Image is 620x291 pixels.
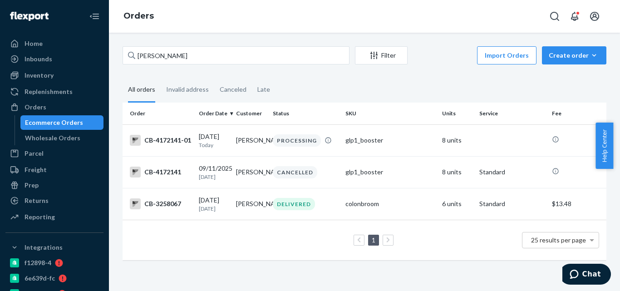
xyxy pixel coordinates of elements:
button: Open Search Box [546,7,564,25]
div: Returns [25,196,49,205]
div: Late [257,78,270,101]
th: Service [476,103,548,124]
div: DELIVERED [273,198,315,210]
div: [DATE] [199,196,229,212]
div: Canceled [220,78,246,101]
a: f12898-4 [5,256,103,270]
a: Wholesale Orders [20,131,104,145]
iframe: Opens a widget where you can chat to one of our agents [562,264,611,286]
div: f12898-4 [25,258,51,267]
div: Home [25,39,43,48]
span: 25 results per page [531,236,586,244]
td: [PERSON_NAME] [232,124,270,156]
td: $13.48 [548,188,606,220]
th: SKU [342,103,438,124]
div: Orders [25,103,46,112]
a: Prep [5,178,103,192]
div: Wholesale Orders [25,133,80,143]
a: Reporting [5,210,103,224]
th: Fee [548,103,606,124]
td: [PERSON_NAME] [232,156,270,188]
td: 8 units [438,124,476,156]
td: 8 units [438,156,476,188]
div: Parcel [25,149,44,158]
div: CB-3258067 [130,198,192,209]
div: Ecommerce Orders [25,118,83,127]
button: Help Center [595,123,613,169]
th: Units [438,103,476,124]
p: [DATE] [199,205,229,212]
div: Create order [549,51,600,60]
a: Orders [123,11,154,21]
div: CB-4172141-01 [130,135,192,146]
a: Parcel [5,146,103,161]
div: CANCELLED [273,166,317,178]
div: 6e639d-fc [25,274,55,283]
div: Replenishments [25,87,73,96]
a: Ecommerce Orders [20,115,104,130]
div: PROCESSING [273,134,321,147]
div: Integrations [25,243,63,252]
button: Open account menu [586,7,604,25]
a: Home [5,36,103,51]
ol: breadcrumbs [116,3,161,30]
div: Customer [236,109,266,117]
a: 6e639d-fc [5,271,103,286]
input: Search orders [123,46,349,64]
div: Filter [355,51,407,60]
a: Orders [5,100,103,114]
div: All orders [128,78,155,103]
a: Page 1 is your current page [370,236,377,244]
button: Integrations [5,240,103,255]
p: Today [199,141,229,149]
button: Filter [355,46,408,64]
p: Standard [479,199,545,208]
td: [PERSON_NAME] [232,188,270,220]
div: glp1_booster [345,136,435,145]
img: Flexport logo [10,12,49,21]
div: glp1_booster [345,168,435,177]
div: 09/11/2025 [199,164,229,181]
th: Status [269,103,342,124]
a: Returns [5,193,103,208]
a: Freight [5,163,103,177]
a: Inventory [5,68,103,83]
div: [DATE] [199,132,229,149]
div: Invalid address [166,78,209,101]
div: CB-4172141 [130,167,192,178]
button: Close Navigation [85,7,103,25]
button: Create order [542,46,606,64]
th: Order [123,103,195,124]
div: Inbounds [25,54,52,64]
div: Reporting [25,212,55,222]
a: Inbounds [5,52,103,66]
td: 6 units [438,188,476,220]
p: Standard [479,168,545,177]
button: Import Orders [477,46,536,64]
a: Replenishments [5,84,103,99]
div: Freight [25,165,47,174]
div: Prep [25,181,39,190]
div: Inventory [25,71,54,80]
p: [DATE] [199,173,229,181]
th: Order Date [195,103,232,124]
button: Open notifications [566,7,584,25]
div: colonbroom [345,199,435,208]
